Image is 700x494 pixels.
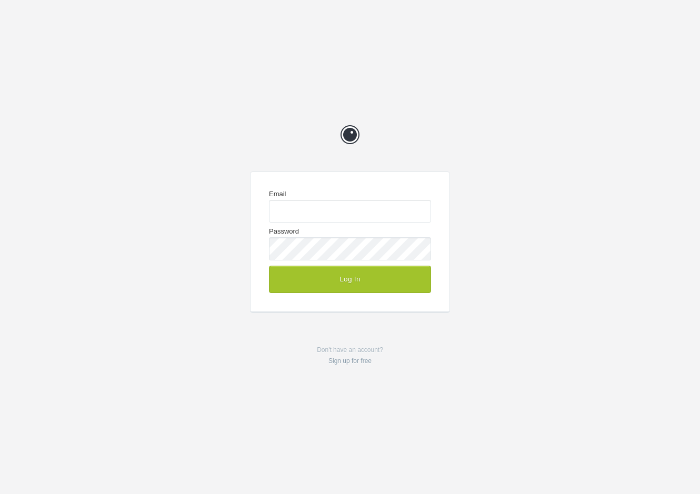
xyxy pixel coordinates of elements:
[269,228,431,260] label: Password
[328,357,372,365] a: Sign up for free
[269,200,431,223] input: Email
[269,190,431,223] label: Email
[269,266,431,293] button: Log In
[334,119,366,150] a: Prevue
[250,345,450,366] p: Don't have an account?
[269,237,431,260] input: Password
